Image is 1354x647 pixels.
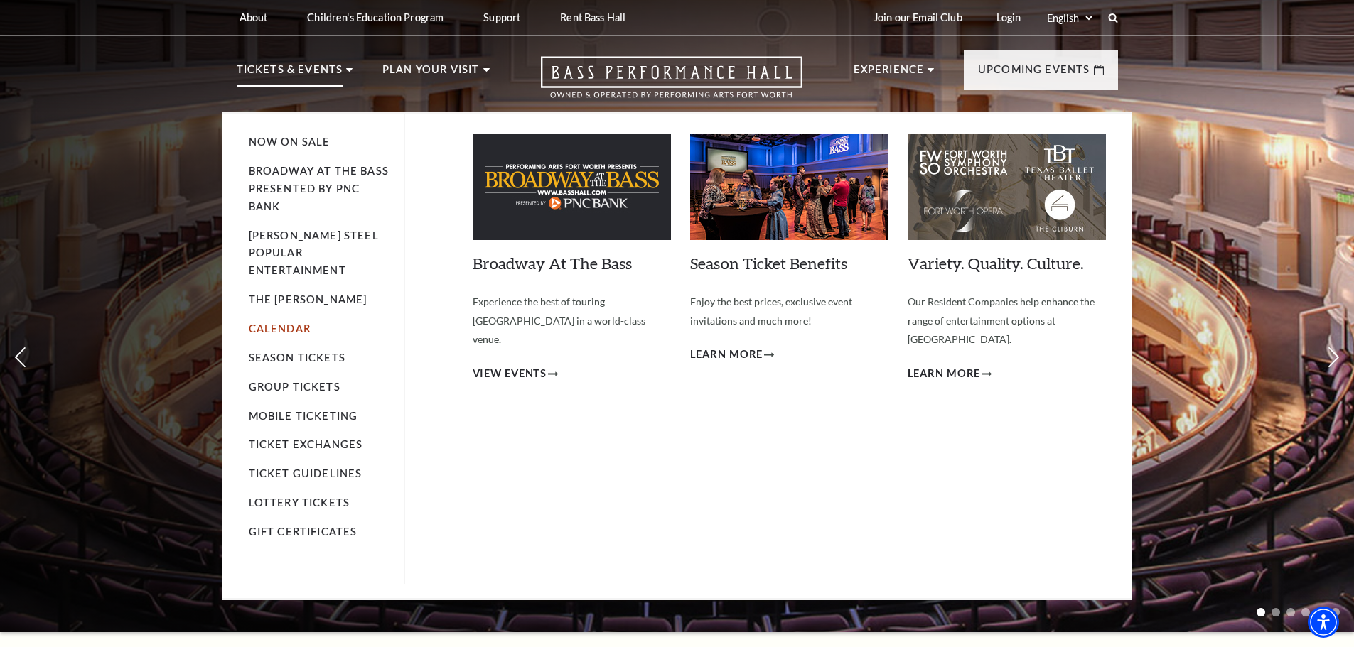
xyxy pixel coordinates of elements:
a: The [PERSON_NAME] [249,293,367,305]
img: Variety. Quality. Culture. [908,134,1106,240]
a: Now On Sale [249,136,331,148]
span: Learn More [908,365,981,383]
div: Accessibility Menu [1308,607,1339,638]
p: Support [483,11,520,23]
p: Rent Bass Hall [560,11,625,23]
span: View Events [473,365,547,383]
p: Enjoy the best prices, exclusive event invitations and much more! [690,293,888,330]
img: Broadway At The Bass [473,134,671,240]
a: Lottery Tickets [249,496,350,509]
p: Children's Education Program [307,11,444,23]
a: Open this option [490,56,854,112]
a: Broadway At The Bass presented by PNC Bank [249,165,389,212]
a: Learn More Season Ticket Benefits [690,346,775,364]
a: Learn More Variety. Quality. Culture. [908,365,992,383]
p: Plan Your Visit [382,61,480,87]
a: Broadway At The Bass [473,254,632,273]
a: Ticket Guidelines [249,467,362,479]
p: Our Resident Companies help enhance the range of entertainment options at [GEOGRAPHIC_DATA]. [908,293,1106,349]
p: About [240,11,268,23]
a: Season Ticket Benefits [690,254,847,273]
a: Mobile Ticketing [249,410,358,422]
a: Gift Certificates [249,526,358,538]
img: Season Ticket Benefits [690,134,888,240]
p: Upcoming Events [978,61,1090,87]
a: Season Tickets [249,352,345,364]
p: Experience the best of touring [GEOGRAPHIC_DATA] in a world-class venue. [473,293,671,349]
a: View Events [473,365,559,383]
select: Select: [1044,11,1095,25]
p: Experience [854,61,925,87]
a: Variety. Quality. Culture. [908,254,1084,273]
a: Group Tickets [249,381,340,393]
p: Tickets & Events [237,61,343,87]
a: Ticket Exchanges [249,438,363,450]
span: Learn More [690,346,763,364]
a: [PERSON_NAME] Steel Popular Entertainment [249,229,379,277]
a: Calendar [249,322,311,335]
